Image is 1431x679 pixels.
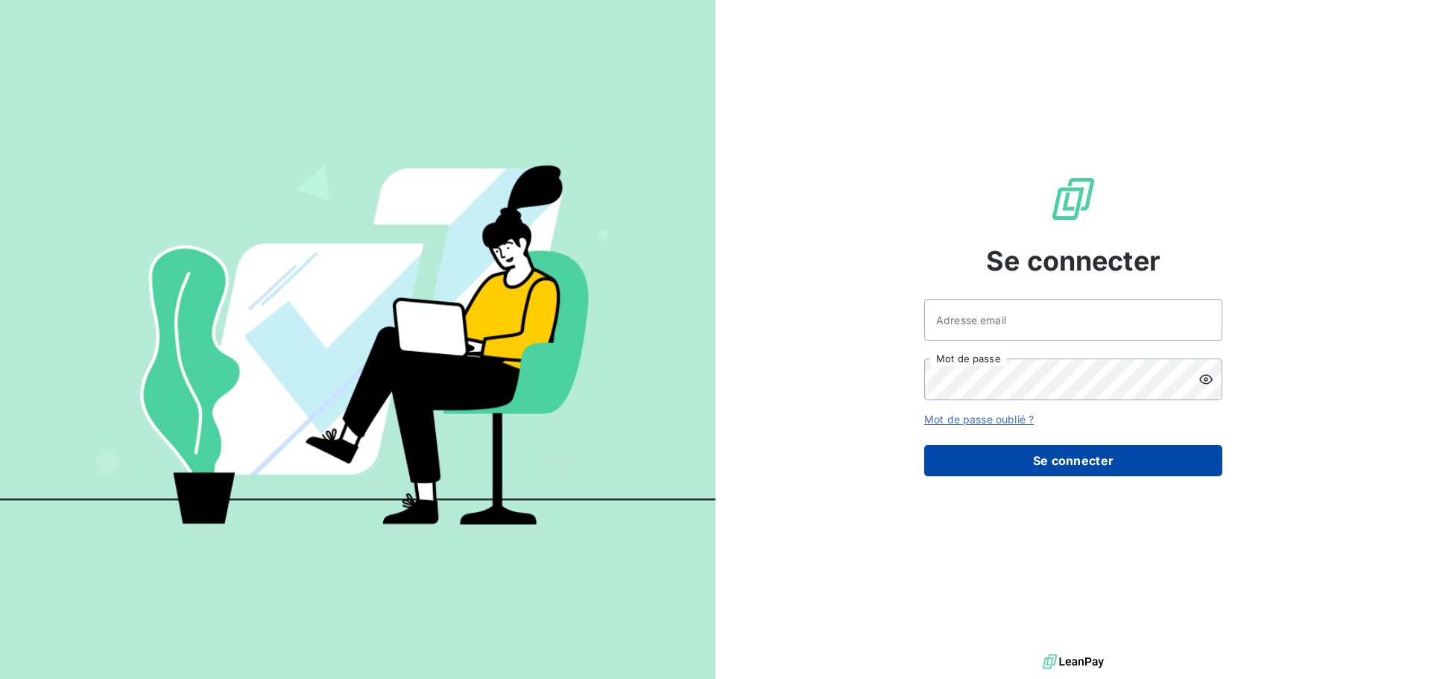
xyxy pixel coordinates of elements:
[1043,651,1104,673] img: logo
[924,445,1222,476] button: Se connecter
[1049,175,1097,223] img: Logo LeanPay
[924,413,1034,426] a: Mot de passe oublié ?
[986,241,1160,281] span: Se connecter
[924,299,1222,341] input: placeholder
